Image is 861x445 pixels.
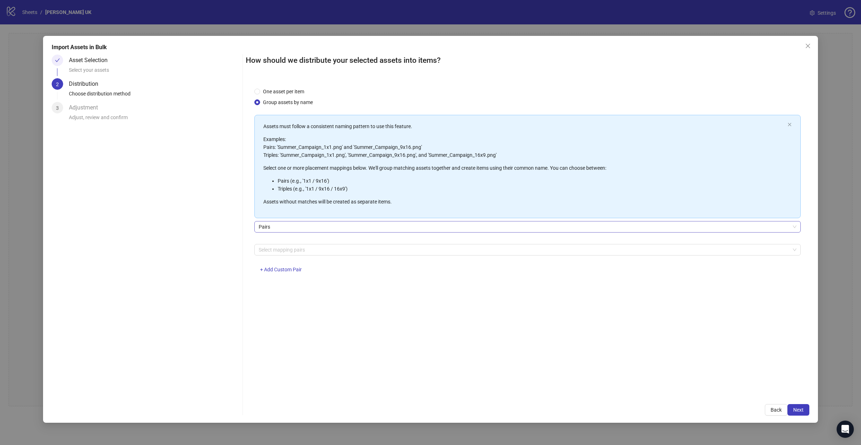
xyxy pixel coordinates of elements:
[69,113,240,126] div: Adjust, review and confirm
[69,66,240,78] div: Select your assets
[802,40,814,52] button: Close
[787,404,809,416] button: Next
[837,421,854,438] div: Open Intercom Messenger
[69,102,104,113] div: Adjustment
[260,267,302,272] span: + Add Custom Pair
[254,264,307,276] button: + Add Custom Pair
[55,58,60,63] span: check
[278,177,785,185] li: Pairs (e.g., '1x1 / 9x16')
[69,55,113,66] div: Asset Selection
[56,105,59,111] span: 3
[805,43,811,49] span: close
[787,122,792,127] button: close
[260,88,307,95] span: One asset per item
[793,407,804,413] span: Next
[260,98,316,106] span: Group assets by name
[246,55,809,66] h2: How should we distribute your selected assets into items?
[263,135,785,159] p: Examples: Pairs: 'Summer_Campaign_1x1.png' and 'Summer_Campaign_9x16.png' Triples: 'Summer_Campai...
[259,221,796,232] span: Pairs
[765,404,787,416] button: Back
[52,43,809,52] div: Import Assets in Bulk
[263,198,785,206] p: Assets without matches will be created as separate items.
[278,185,785,193] li: Triples (e.g., '1x1 / 9x16 / 16x9')
[263,122,785,130] p: Assets must follow a consistent naming pattern to use this feature.
[69,78,104,90] div: Distribution
[771,407,782,413] span: Back
[69,90,240,102] div: Choose distribution method
[263,164,785,172] p: Select one or more placement mappings below. We'll group matching assets together and create item...
[56,81,59,87] span: 2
